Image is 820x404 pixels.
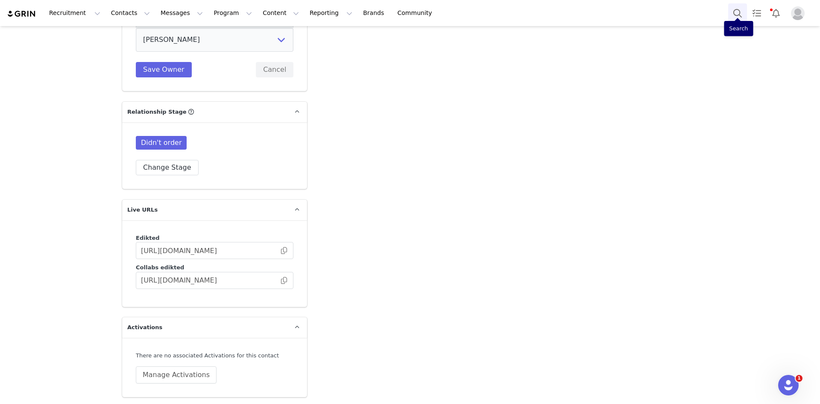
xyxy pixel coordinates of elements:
[136,160,199,175] button: Change Stage
[136,351,293,360] div: There are no associated Activations for this contact
[136,264,184,271] span: Collabs edikted
[155,3,208,23] button: Messages
[7,10,37,18] img: grin logo
[136,62,192,77] button: Save Owner
[127,323,162,332] span: Activations
[747,3,766,23] a: Tasks
[791,6,805,20] img: placeholder-profile.jpg
[136,235,160,241] span: Edikted
[258,3,304,23] button: Content
[728,3,747,23] button: Search
[392,3,441,23] a: Community
[305,3,357,23] button: Reporting
[136,366,217,383] button: Manage Activations
[208,3,257,23] button: Program
[256,62,293,77] button: Cancel
[106,3,155,23] button: Contacts
[358,3,392,23] a: Brands
[796,375,802,382] span: 1
[136,136,187,150] span: Didn't order
[778,375,799,395] iframe: Intercom live chat
[786,6,813,20] button: Profile
[44,3,105,23] button: Recruitment
[127,206,158,214] span: Live URLs
[767,3,785,23] button: Notifications
[127,108,187,116] span: Relationship Stage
